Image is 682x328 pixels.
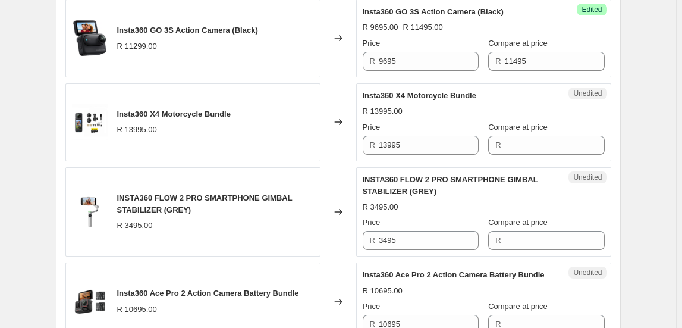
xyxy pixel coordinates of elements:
[363,39,381,48] span: Price
[72,194,108,230] img: insta360-flow-2-pro-smartphone-gimbal-stabilizer-gray_80x.webp
[117,26,258,35] span: Insta360 GO 3S Action Camera (Black)
[573,89,602,98] span: Unedited
[495,57,501,65] span: R
[363,105,403,117] div: R 13995.00
[495,236,501,245] span: R
[117,220,153,232] div: R 3495.00
[363,123,381,132] span: Price
[363,175,538,196] span: INSTA360 FLOW 2 PRO SMARTPHONE GIMBAL STABILIZER (GREY)
[363,218,381,227] span: Price
[117,124,157,136] div: R 13995.00
[363,201,398,213] div: R 3495.00
[363,285,403,297] div: R 10695.00
[363,302,381,311] span: Price
[488,302,548,311] span: Compare at price
[488,39,548,48] span: Compare at price
[488,218,548,227] span: Compare at price
[363,7,504,16] span: Insta360 GO 3S Action Camera (Black)
[573,268,602,277] span: Unedited
[573,173,602,182] span: Unedited
[582,5,602,14] span: Edited
[363,21,398,33] div: R 9695.00
[488,123,548,132] span: Compare at price
[117,110,231,118] span: Insta360 X4 Motorcycle Bundle
[72,20,108,56] img: insta360-go-3s-action-camera-black-1-ezgif.com-webp-to-png-converter_80x.png
[117,289,299,298] span: Insta360 Ace Pro 2 Action Camera Battery Bundle
[363,91,476,100] span: Insta360 X4 Motorcycle Bundle
[370,140,375,149] span: R
[117,304,157,315] div: R 10695.00
[403,21,443,33] strike: R 11495.00
[72,104,108,140] img: insta360-x4-motorcycle-bundle-20-ezgif.com-webp-to-png-converter_80x.png
[370,236,375,245] span: R
[495,140,501,149] span: R
[363,270,545,279] span: Insta360 Ace Pro 2 Action Camera Battery Bundle
[370,57,375,65] span: R
[72,284,108,320] img: insta360-ace-pro-2-action-camera-battery-bundle-front_80x.webp
[117,193,293,214] span: INSTA360 FLOW 2 PRO SMARTPHONE GIMBAL STABILIZER (GREY)
[117,40,157,52] div: R 11299.00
